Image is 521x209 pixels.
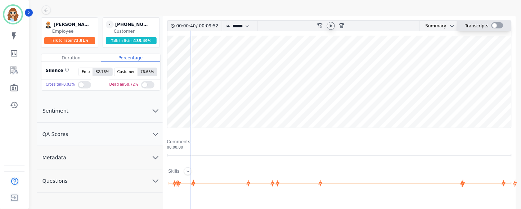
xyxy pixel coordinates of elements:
[167,145,512,150] div: 00:00:00
[115,21,151,28] div: [PHONE_NUMBER]
[151,130,160,138] svg: chevron down
[449,23,455,29] svg: chevron down
[37,146,163,169] button: Metadata chevron down
[114,28,158,34] div: Customer
[37,107,74,114] span: Sentiment
[198,21,217,31] div: 00:09:52
[134,39,152,43] span: 135.49 %
[37,99,163,123] button: Sentiment chevron down
[37,131,74,138] span: QA Scores
[37,177,73,185] span: Questions
[114,68,138,76] span: Customer
[151,153,160,162] svg: chevron down
[37,169,163,193] button: Questions chevron down
[465,21,489,31] div: Transcripts
[37,123,163,146] button: QA Scores chevron down
[4,6,22,23] img: Bordered avatar
[176,21,196,31] div: 00:00:40
[44,37,95,44] div: Talk to listen
[169,168,180,175] div: Skills
[138,68,157,76] span: 76.65 %
[37,154,72,161] span: Metadata
[52,28,96,34] div: Employee
[167,139,512,145] div: Comments
[46,79,75,90] div: Cross talk 0.03 %
[73,38,89,42] span: 73.81 %
[446,23,455,29] button: chevron down
[93,68,112,76] span: 82.76 %
[101,54,160,62] div: Percentage
[79,68,93,76] span: Emp
[109,79,139,90] div: Dead air 58.72 %
[54,21,90,28] div: [PERSON_NAME]
[41,54,101,62] div: Duration
[106,37,157,44] div: Talk to listen
[151,177,160,185] svg: chevron down
[176,21,220,31] div: /
[106,21,114,28] span: -
[420,21,446,31] div: Summary
[44,68,69,76] div: Silence
[151,106,160,115] svg: chevron down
